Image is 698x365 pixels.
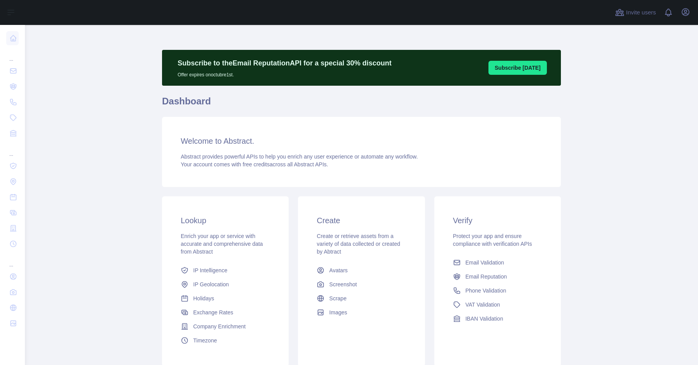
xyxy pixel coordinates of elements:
div: ... [6,252,19,268]
div: ... [6,142,19,157]
h1: Dashboard [162,95,561,114]
h3: Welcome to Abstract. [181,136,542,146]
a: Email Reputation [450,270,545,284]
span: IBAN Validation [465,315,503,323]
span: free credits [243,161,270,168]
button: Subscribe [DATE] [488,61,547,75]
a: Company Enrichment [178,319,273,333]
a: VAT Validation [450,298,545,312]
span: Email Validation [465,259,504,266]
a: IP Geolocation [178,277,273,291]
p: Offer expires on octubre 1st. [178,69,391,78]
span: Exchange Rates [193,309,233,316]
span: Phone Validation [465,287,506,294]
a: Holidays [178,291,273,305]
p: Subscribe to the Email Reputation API for a special 30 % discount [178,58,391,69]
a: Timezone [178,333,273,347]
h3: Lookup [181,215,270,226]
a: IP Intelligence [178,263,273,277]
span: IP Geolocation [193,280,229,288]
span: Scrape [329,294,346,302]
h3: Create [317,215,406,226]
span: Invite users [626,8,656,17]
span: Holidays [193,294,214,302]
a: Exchange Rates [178,305,273,319]
span: VAT Validation [465,301,500,309]
a: IBAN Validation [450,312,545,326]
span: Create or retrieve assets from a variety of data collected or created by Abtract [317,233,400,255]
a: Phone Validation [450,284,545,298]
span: Abstract provides powerful APIs to help you enrich any user experience or automate any workflow. [181,153,418,160]
a: Images [314,305,409,319]
span: Screenshot [329,280,357,288]
span: Your account comes with across all Abstract APIs. [181,161,328,168]
span: Protect your app and ensure compliance with verification APIs [453,233,532,247]
span: IP Intelligence [193,266,227,274]
h3: Verify [453,215,542,226]
span: Timezone [193,337,217,344]
a: Avatars [314,263,409,277]
span: Company Enrichment [193,323,246,330]
button: Invite users [613,6,657,19]
span: Enrich your app or service with accurate and comprehensive data from Abstract [181,233,263,255]
div: ... [6,47,19,62]
span: Avatars [329,266,347,274]
span: Images [329,309,347,316]
a: Email Validation [450,256,545,270]
a: Scrape [314,291,409,305]
a: Screenshot [314,277,409,291]
span: Email Reputation [465,273,507,280]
